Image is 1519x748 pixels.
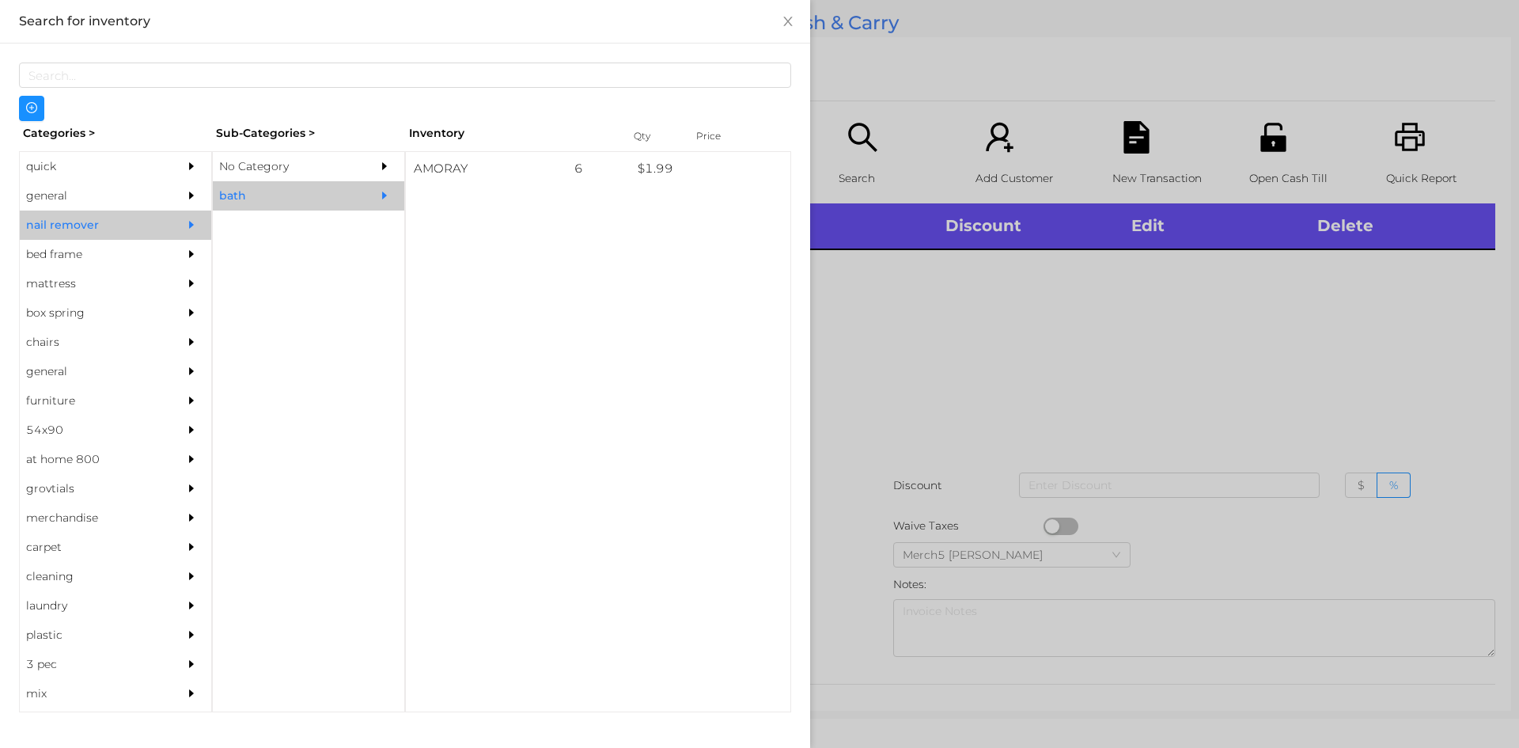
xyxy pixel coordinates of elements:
[406,152,566,186] div: AMORAY
[186,512,197,523] i: icon: caret-right
[20,240,164,269] div: bed frame
[20,591,164,621] div: laundry
[20,269,164,298] div: mattress
[566,152,631,186] div: 6
[186,190,197,201] i: icon: caret-right
[186,659,197,670] i: icon: caret-right
[20,386,164,416] div: furniture
[186,249,197,260] i: icon: caret-right
[782,15,794,28] i: icon: close
[20,650,164,679] div: 3 pec
[186,366,197,377] i: icon: caret-right
[630,125,677,147] div: Qty
[630,152,790,186] div: $ 1.99
[186,541,197,552] i: icon: caret-right
[186,629,197,640] i: icon: caret-right
[20,562,164,591] div: cleaning
[20,503,164,533] div: merchandise
[20,621,164,650] div: plastic
[20,357,164,386] div: general
[213,152,357,181] div: No Category
[186,483,197,494] i: icon: caret-right
[20,328,164,357] div: chairs
[186,600,197,611] i: icon: caret-right
[20,152,164,181] div: quick
[186,336,197,347] i: icon: caret-right
[409,125,614,142] div: Inventory
[186,278,197,289] i: icon: caret-right
[186,571,197,582] i: icon: caret-right
[186,424,197,435] i: icon: caret-right
[186,161,197,172] i: icon: caret-right
[379,161,390,172] i: icon: caret-right
[692,125,756,147] div: Price
[19,96,44,121] button: icon: plus-circle
[19,121,212,146] div: Categories >
[20,445,164,474] div: at home 800
[20,474,164,503] div: grovtials
[213,181,357,211] div: bath
[19,63,791,88] input: Search...
[20,181,164,211] div: general
[186,395,197,406] i: icon: caret-right
[20,533,164,562] div: carpet
[186,219,197,230] i: icon: caret-right
[20,298,164,328] div: box spring
[20,679,164,708] div: mix
[20,416,164,445] div: 54x90
[212,121,405,146] div: Sub-Categories >
[19,13,791,30] div: Search for inventory
[186,454,197,465] i: icon: caret-right
[379,190,390,201] i: icon: caret-right
[20,708,164,738] div: appliances
[186,688,197,699] i: icon: caret-right
[20,211,164,240] div: nail remover
[186,307,197,318] i: icon: caret-right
